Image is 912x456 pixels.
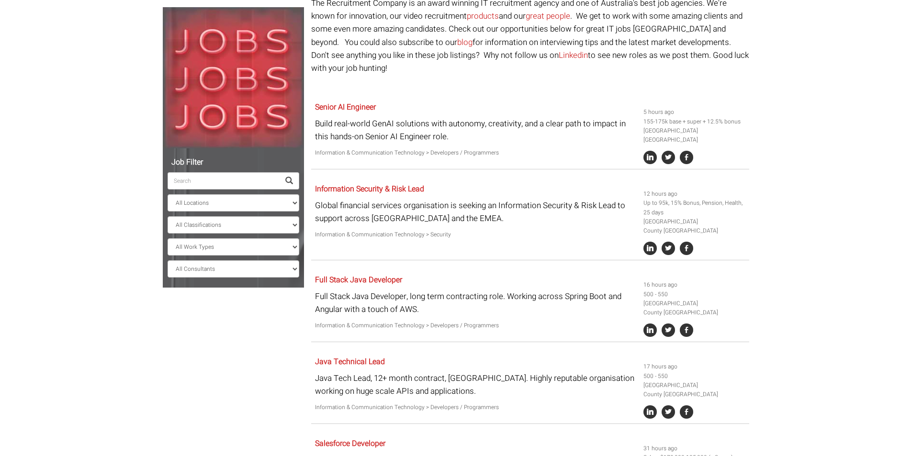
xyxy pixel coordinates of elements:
[315,321,636,330] p: Information & Communication Technology > Developers / Programmers
[315,199,636,225] p: Global financial services organisation is seeking an Information Security & Risk Lead to support ...
[315,117,636,143] p: Build real-world GenAI solutions with autonomy, creativity, and a clear path to impact in this ha...
[643,117,746,126] li: 155-175k base + super + 12.5% bonus
[643,372,746,381] li: 500 - 550
[163,7,304,148] img: Jobs, Jobs, Jobs
[315,372,636,398] p: Java Tech Lead, 12+ month contract, [GEOGRAPHIC_DATA]. Highly reputable organisation working on h...
[315,230,636,239] p: Information & Communication Technology > Security
[643,189,746,199] li: 12 hours ago
[643,280,746,289] li: 16 hours ago
[643,126,746,145] li: [GEOGRAPHIC_DATA] [GEOGRAPHIC_DATA]
[526,10,570,22] a: great people
[643,217,746,235] li: [GEOGRAPHIC_DATA] County [GEOGRAPHIC_DATA]
[643,381,746,399] li: [GEOGRAPHIC_DATA] County [GEOGRAPHIC_DATA]
[643,444,746,453] li: 31 hours ago
[315,101,376,113] a: Senior AI Engineer
[457,36,473,48] a: blog
[643,362,746,371] li: 17 hours ago
[315,438,385,449] a: Salesforce Developer
[467,10,499,22] a: products
[315,148,636,157] p: Information & Communication Technology > Developers / Programmers
[559,49,588,61] a: Linkedin
[315,274,402,286] a: Full Stack Java Developer
[315,356,385,367] a: Java Technical Lead
[315,290,636,316] p: Full Stack Java Developer, long term contracting role. Working across Spring Boot and Angular wit...
[168,172,280,189] input: Search
[315,403,636,412] p: Information & Communication Technology > Developers / Programmers
[315,183,424,195] a: Information Security & Risk Lead
[643,108,746,117] li: 5 hours ago
[643,199,746,217] li: Up to 95k, 15% Bonus, Pension, Health, 25 days
[643,299,746,317] li: [GEOGRAPHIC_DATA] County [GEOGRAPHIC_DATA]
[168,158,299,167] h5: Job Filter
[643,290,746,299] li: 500 - 550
